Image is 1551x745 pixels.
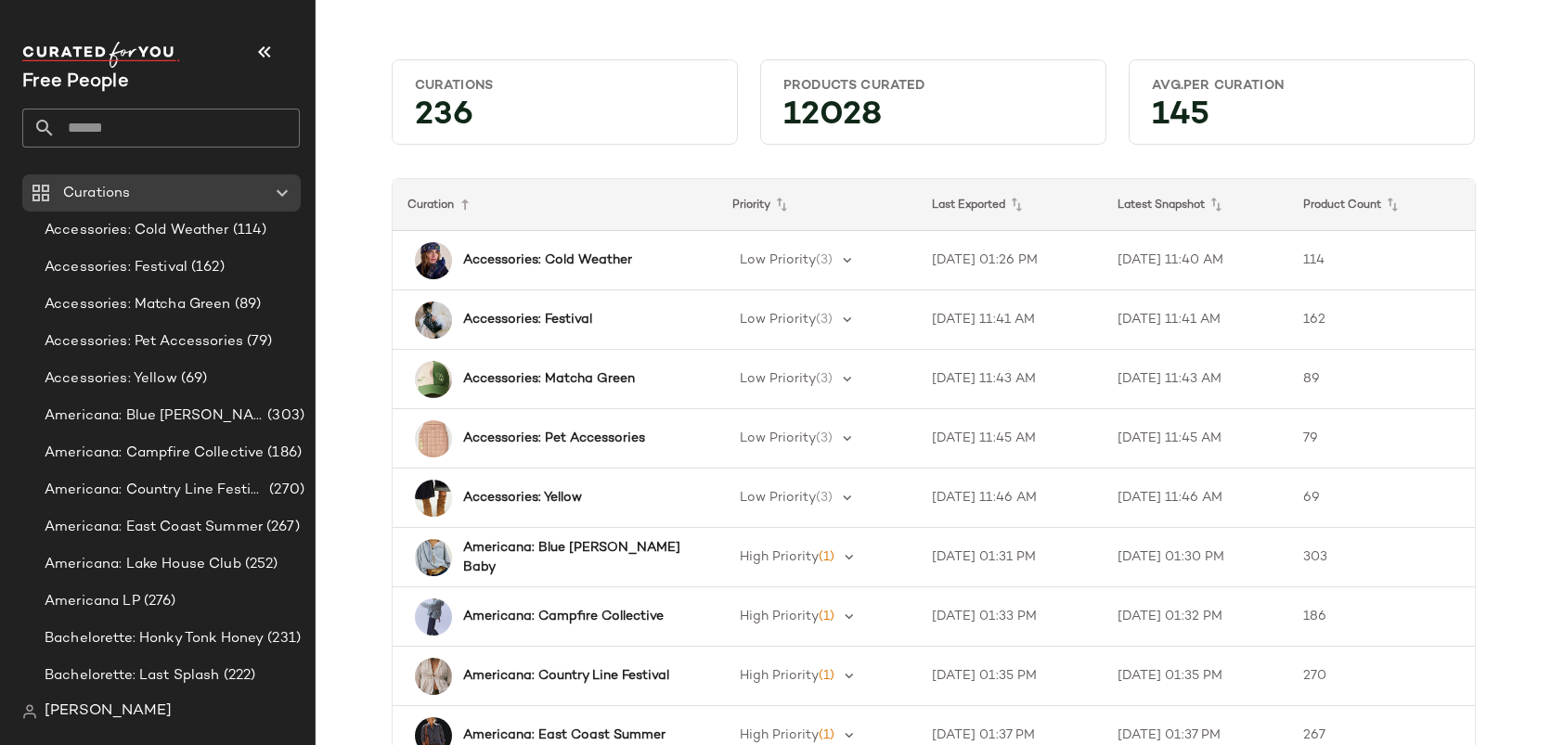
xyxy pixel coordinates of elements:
b: Accessories: Cold Weather [463,250,632,270]
span: (79) [243,331,273,353]
span: Bachelorette: Last Splash [45,665,220,687]
td: [DATE] 01:32 PM [1103,587,1288,647]
div: 236 [400,102,730,136]
div: 145 [1137,102,1467,136]
td: 303 [1288,528,1474,587]
img: 93911964_010_0 [415,658,452,695]
span: (69) [177,368,208,390]
div: 12028 [769,102,1098,136]
b: Accessories: Festival [463,310,592,329]
span: Low Priority [740,431,816,445]
div: Avg.per Curation [1152,77,1452,95]
td: 89 [1288,350,1474,409]
span: High Priority [740,728,819,742]
td: [DATE] 11:43 AM [917,350,1103,409]
span: (276) [140,591,176,612]
span: (222) [220,665,256,687]
span: (1) [819,610,834,623]
span: (3) [816,372,833,386]
span: Curations [63,183,130,204]
span: Americana: Lake House Club [45,554,241,575]
td: [DATE] 01:26 PM [917,231,1103,290]
div: Curations [415,77,715,95]
b: Accessories: Matcha Green [463,369,635,389]
span: High Priority [740,550,819,564]
td: [DATE] 11:41 AM [917,290,1103,350]
span: Accessories: Pet Accessories [45,331,243,353]
b: Americana: Campfire Collective [463,607,664,626]
span: (114) [229,220,267,241]
td: [DATE] 11:43 AM [1103,350,1288,409]
th: Priority [717,179,918,231]
td: [DATE] 11:45 AM [917,409,1103,469]
span: (186) [264,443,302,464]
span: (252) [241,554,278,575]
span: (270) [265,480,304,501]
img: 102250982_030_b [415,361,452,398]
td: 186 [1288,587,1474,647]
span: (1) [819,550,834,564]
span: (231) [264,628,301,649]
img: 95815080_004_b [415,420,452,457]
td: [DATE] 01:31 PM [917,528,1103,587]
span: Accessories: Yellow [45,368,177,390]
td: [DATE] 11:41 AM [1103,290,1288,350]
span: (3) [816,431,833,445]
td: 114 [1288,231,1474,290]
img: cfy_white_logo.C9jOOHJF.svg [22,42,180,68]
span: (1) [819,728,834,742]
td: [DATE] 11:46 AM [1103,469,1288,528]
img: 102795622_040_a [415,242,452,279]
td: 270 [1288,647,1474,706]
span: Americana: Country Line Festival [45,480,265,501]
img: 102203916_001_a [415,302,452,339]
img: 100714385_237_d [415,598,452,636]
span: (89) [231,294,262,315]
span: Accessories: Matcha Green [45,294,231,315]
span: Current Company Name [22,72,129,92]
td: 162 [1288,290,1474,350]
span: [PERSON_NAME] [45,700,172,723]
td: [DATE] 11:45 AM [1103,409,1288,469]
td: [DATE] 01:35 PM [917,647,1103,706]
th: Latest Snapshot [1103,179,1288,231]
td: 79 [1288,409,1474,469]
b: Americana: Blue [PERSON_NAME] Baby [463,538,684,577]
span: (303) [264,405,304,427]
b: Accessories: Yellow [463,488,582,507]
span: High Priority [740,610,819,623]
b: Accessories: Pet Accessories [463,429,645,448]
img: 103256988_072_a [415,480,452,517]
span: Accessories: Festival [45,257,187,278]
span: Low Priority [740,491,816,505]
span: Low Priority [740,372,816,386]
span: (3) [816,491,833,505]
span: Americana: Campfire Collective [45,443,264,464]
span: Accessories: Cold Weather [45,220,229,241]
div: Products Curated [783,77,1083,95]
span: (1) [819,669,834,683]
img: svg%3e [22,704,37,719]
span: Americana: Blue [PERSON_NAME] Baby [45,405,264,427]
span: Americana LP [45,591,140,612]
span: (267) [263,517,300,538]
td: [DATE] 01:33 PM [917,587,1103,647]
th: Curation [393,179,717,231]
td: [DATE] 01:30 PM [1103,528,1288,587]
span: (3) [816,313,833,327]
th: Last Exported [917,179,1103,231]
span: Americana: East Coast Summer [45,517,263,538]
span: Low Priority [740,253,816,267]
span: High Priority [740,669,819,683]
span: (3) [816,253,833,267]
img: 101180578_092_e [415,539,452,576]
td: 69 [1288,469,1474,528]
b: Americana: Country Line Festival [463,666,669,686]
td: [DATE] 11:46 AM [917,469,1103,528]
td: [DATE] 01:35 PM [1103,647,1288,706]
span: Low Priority [740,313,816,327]
b: Americana: East Coast Summer [463,726,666,745]
td: [DATE] 11:40 AM [1103,231,1288,290]
span: (162) [187,257,225,278]
th: Product Count [1288,179,1474,231]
